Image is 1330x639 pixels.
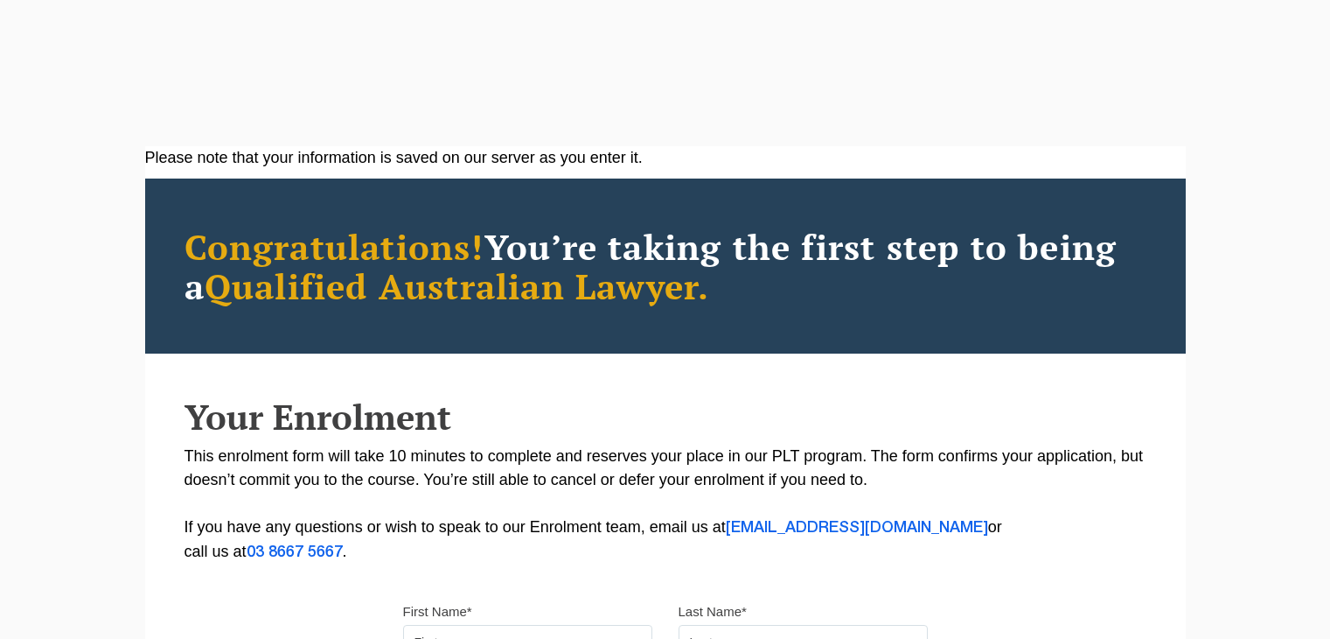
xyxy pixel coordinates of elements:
[145,146,1186,170] div: Please note that your information is saved on our server as you enter it.
[205,263,710,309] span: Qualified Australian Lawyer.
[726,521,988,535] a: [EMAIL_ADDRESS][DOMAIN_NAME]
[185,227,1146,305] h2: You’re taking the first step to being a
[185,223,484,270] span: Congratulations!
[185,397,1146,436] h2: Your Enrolment
[185,445,1146,565] p: This enrolment form will take 10 minutes to complete and reserves your place in our PLT program. ...
[247,545,343,559] a: 03 8667 5667
[679,603,747,621] label: Last Name*
[403,603,472,621] label: First Name*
